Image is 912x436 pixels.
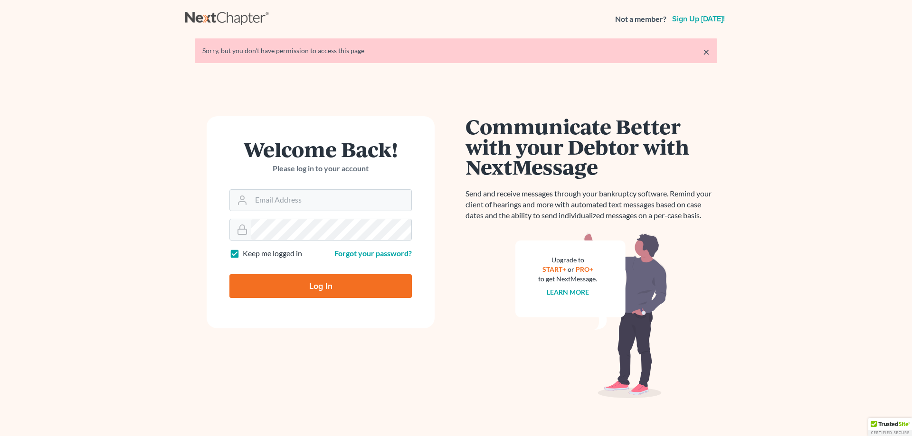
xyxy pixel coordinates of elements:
strong: Not a member? [615,14,666,25]
div: to get NextMessage. [538,274,597,284]
label: Keep me logged in [243,248,302,259]
div: Sorry, but you don't have permission to access this page [202,46,710,56]
a: Forgot your password? [334,249,412,258]
div: TrustedSite Certified [868,418,912,436]
span: or [568,265,574,273]
input: Email Address [251,190,411,211]
a: Sign up [DATE]! [670,15,727,23]
a: START+ [542,265,566,273]
div: Upgrade to [538,255,597,265]
a: × [703,46,710,57]
p: Send and receive messages through your bankruptcy software. Remind your client of hearings and mo... [465,188,717,221]
p: Please log in to your account [229,163,412,174]
a: PRO+ [576,265,593,273]
img: nextmessage_bg-59042aed3d76b12b5cd301f8e5b87938c9018125f34e5fa2b7a6b67550977c72.svg [515,232,667,399]
h1: Welcome Back! [229,139,412,159]
h1: Communicate Better with your Debtor with NextMessage [465,116,717,177]
a: Learn more [547,288,589,296]
input: Log In [229,274,412,298]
